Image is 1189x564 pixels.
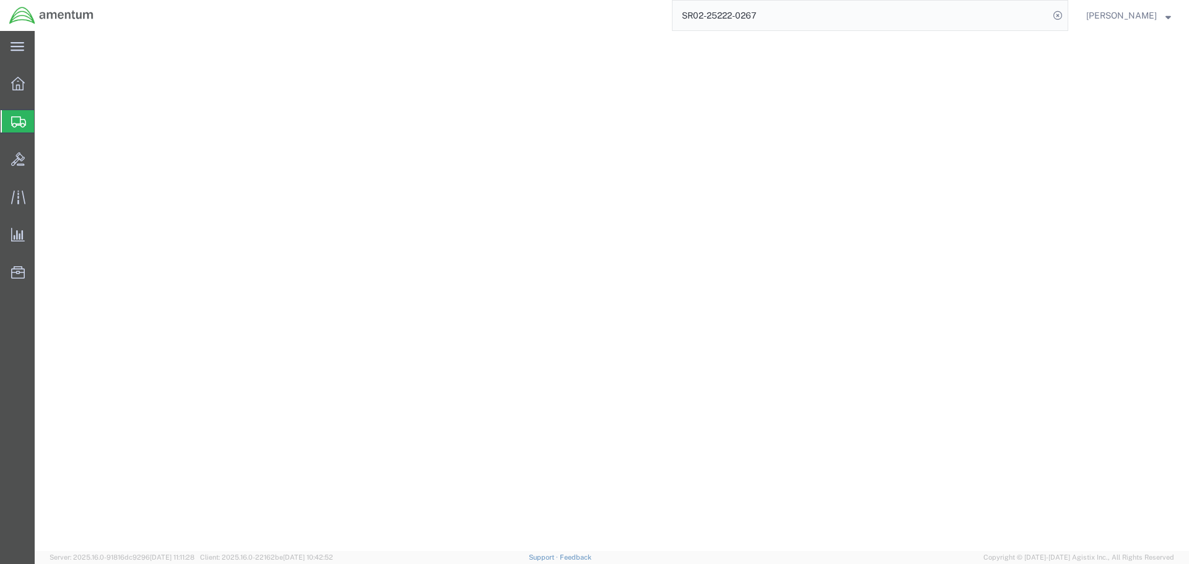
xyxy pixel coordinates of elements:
[1086,8,1172,23] button: [PERSON_NAME]
[35,31,1189,551] iframe: FS Legacy Container
[150,553,194,561] span: [DATE] 11:11:28
[983,552,1174,563] span: Copyright © [DATE]-[DATE] Agistix Inc., All Rights Reserved
[50,553,194,561] span: Server: 2025.16.0-91816dc9296
[200,553,333,561] span: Client: 2025.16.0-22162be
[560,553,591,561] a: Feedback
[1086,9,1157,22] span: Carlos Echevarria
[673,1,1049,30] input: Search for shipment number, reference number
[283,553,333,561] span: [DATE] 10:42:52
[529,553,560,561] a: Support
[9,6,94,25] img: logo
